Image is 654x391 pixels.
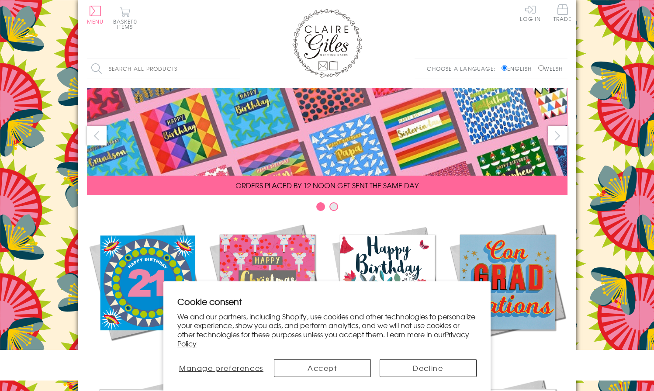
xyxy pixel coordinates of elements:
[235,180,419,190] span: ORDERS PLACED BY 12 NOON GET SENT THE SAME DAY
[274,359,371,377] button: Accept
[316,202,325,211] button: Carousel Page 1 (Current Slide)
[380,359,477,377] button: Decline
[87,126,107,145] button: prev
[554,4,572,21] span: Trade
[113,7,137,29] button: Basket0 items
[207,222,327,359] a: Christmas
[87,222,207,359] a: New Releases
[87,59,240,79] input: Search all products
[177,295,477,308] h2: Cookie consent
[538,65,544,71] input: Welsh
[329,202,338,211] button: Carousel Page 2
[502,65,536,73] label: English
[427,65,500,73] p: Choose a language:
[177,329,469,349] a: Privacy Policy
[87,202,567,215] div: Carousel Pagination
[87,6,104,24] button: Menu
[502,65,507,71] input: English
[485,349,530,359] span: Academic
[327,222,447,359] a: Birthdays
[177,359,265,377] button: Manage preferences
[520,4,541,21] a: Log In
[447,222,567,359] a: Academic
[87,17,104,25] span: Menu
[179,363,263,373] span: Manage preferences
[231,59,240,79] input: Search
[118,349,175,359] span: New Releases
[292,9,362,78] img: Claire Giles Greetings Cards
[554,4,572,23] a: Trade
[177,312,477,348] p: We and our partners, including Shopify, use cookies and other technologies to personalize your ex...
[538,65,563,73] label: Welsh
[548,126,567,145] button: next
[117,17,137,31] span: 0 items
